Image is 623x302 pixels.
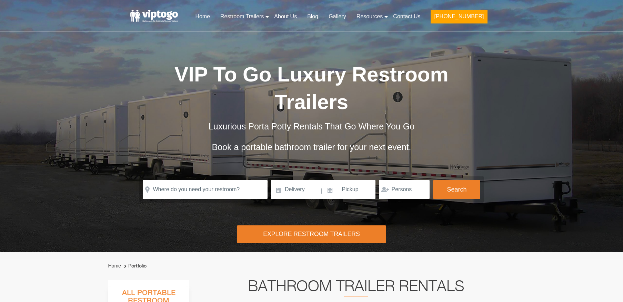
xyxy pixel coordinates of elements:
[351,9,388,24] a: Resources
[237,225,386,243] div: Explore Restroom Trailers
[321,180,322,202] span: |
[388,9,425,24] a: Contact Us
[323,9,351,24] a: Gallery
[425,9,492,28] a: [PHONE_NUMBER]
[199,280,514,296] h2: Bathroom Trailer Rentals
[323,180,376,199] input: Pickup
[302,9,323,24] a: Blog
[431,10,487,23] button: [PHONE_NUMBER]
[143,180,268,199] input: Where do you need your restroom?
[209,121,414,131] span: Luxurious Porta Potty Rentals That Go Where You Go
[212,142,411,152] span: Book a portable bathroom trailer for your next event.
[215,9,269,24] a: Restroom Trailers
[271,180,320,199] input: Delivery
[433,180,480,199] button: Search
[269,9,302,24] a: About Us
[174,63,449,114] span: VIP To Go Luxury Restroom Trailers
[108,263,121,269] a: Home
[379,180,430,199] input: Persons
[190,9,215,24] a: Home
[122,262,147,270] li: Portfolio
